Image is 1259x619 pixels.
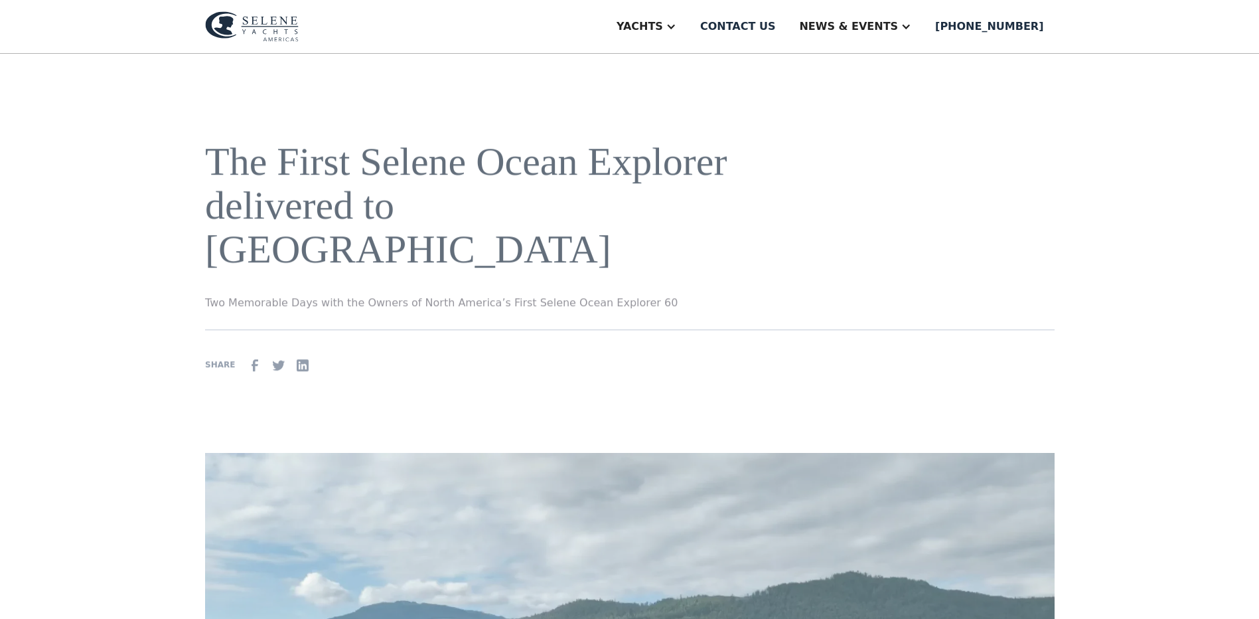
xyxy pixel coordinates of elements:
p: Two Memorable Days with the Owners of North America’s First Selene Ocean Explorer 60 [205,295,757,311]
img: Twitter [271,357,287,373]
div: [PHONE_NUMBER] [935,19,1043,35]
img: Linkedin [295,357,311,373]
div: SHARE [205,359,235,371]
div: News & EVENTS [799,19,898,35]
div: Contact us [700,19,776,35]
img: facebook [247,357,263,373]
img: logo [205,11,299,42]
h1: The First Selene Ocean Explorer delivered to [GEOGRAPHIC_DATA] [205,139,757,271]
div: Yachts [617,19,663,35]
